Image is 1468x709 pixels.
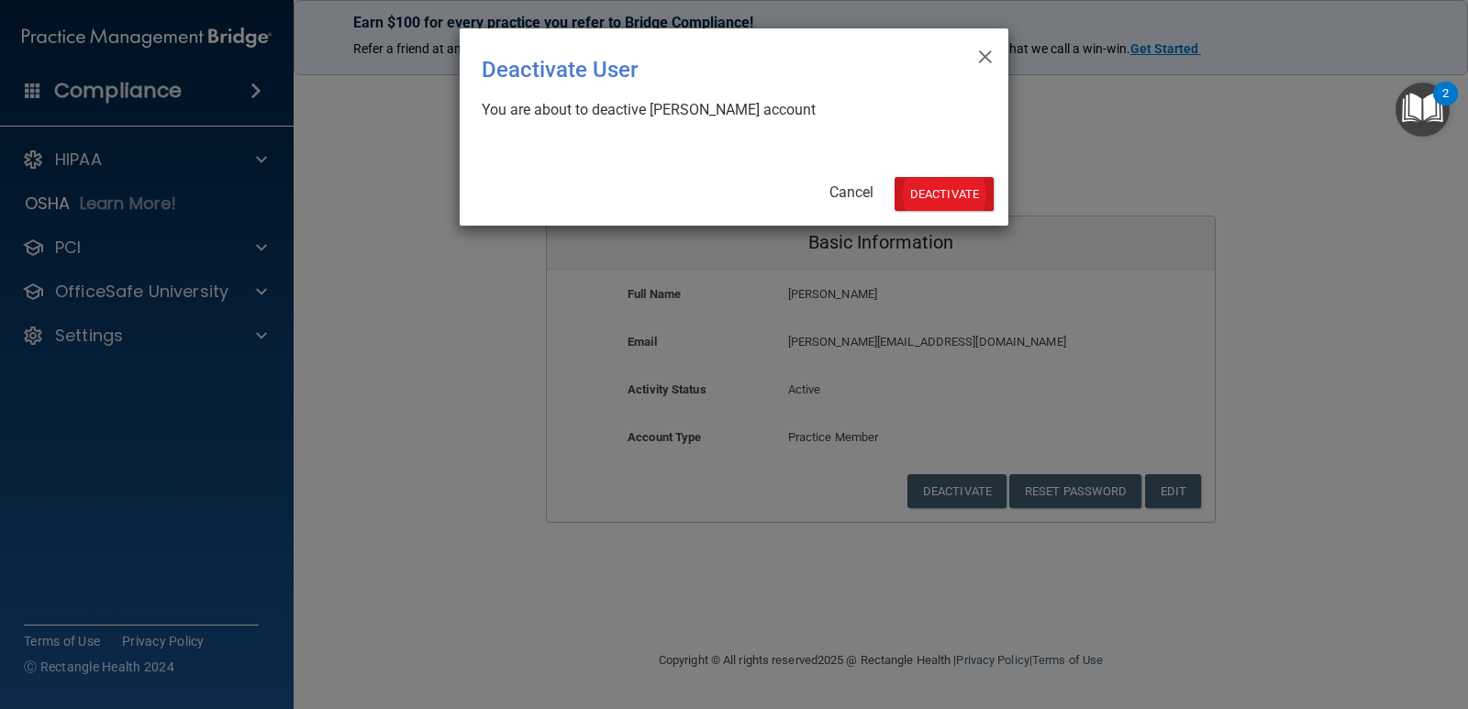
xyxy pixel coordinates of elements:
button: Deactivate [895,177,994,211]
div: You are about to deactive [PERSON_NAME] account [482,100,972,120]
button: Open Resource Center, 2 new notifications [1396,83,1450,137]
div: 2 [1442,94,1449,117]
span: × [977,36,994,72]
a: Cancel [829,183,873,201]
div: Deactivate User [482,43,911,96]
